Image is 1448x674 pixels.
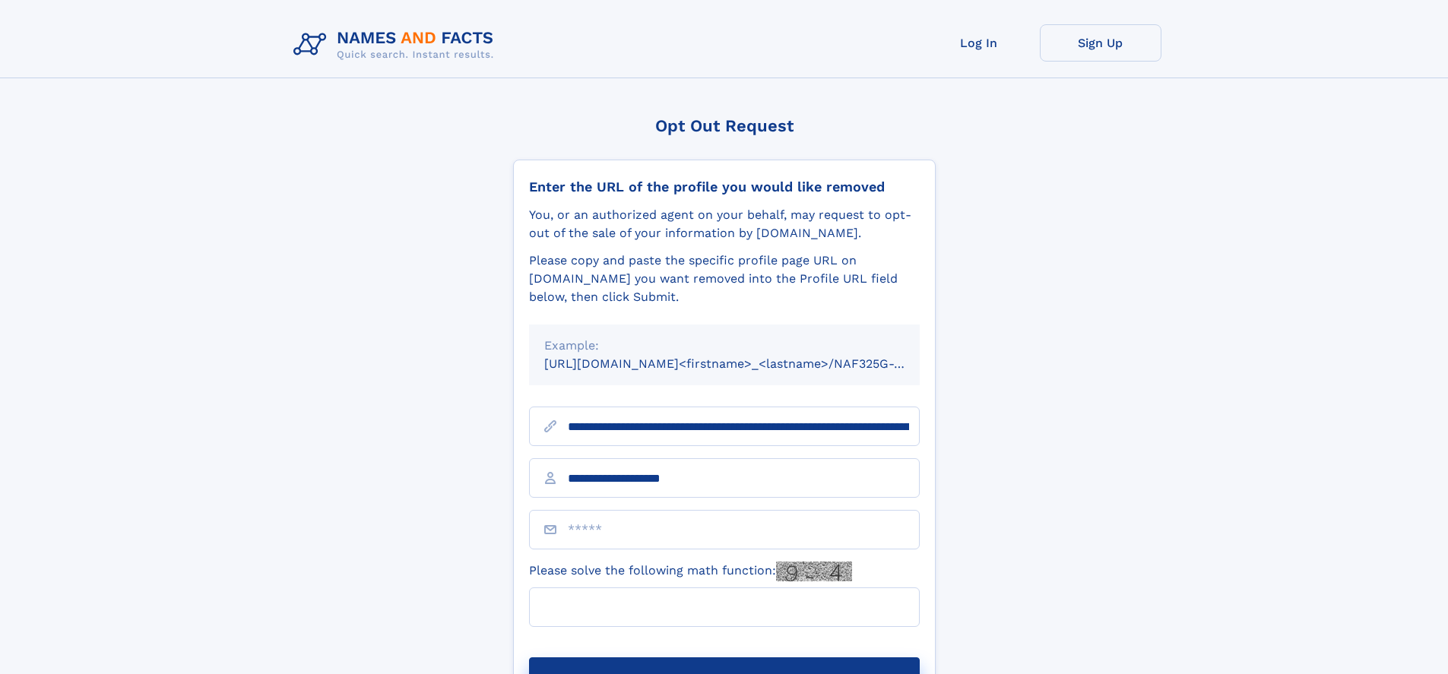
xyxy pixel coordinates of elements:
[1040,24,1161,62] a: Sign Up
[529,206,920,242] div: You, or an authorized agent on your behalf, may request to opt-out of the sale of your informatio...
[529,252,920,306] div: Please copy and paste the specific profile page URL on [DOMAIN_NAME] you want removed into the Pr...
[513,116,936,135] div: Opt Out Request
[529,562,852,581] label: Please solve the following math function:
[544,337,905,355] div: Example:
[544,356,949,371] small: [URL][DOMAIN_NAME]<firstname>_<lastname>/NAF325G-xxxxxxxx
[918,24,1040,62] a: Log In
[287,24,506,65] img: Logo Names and Facts
[529,179,920,195] div: Enter the URL of the profile you would like removed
